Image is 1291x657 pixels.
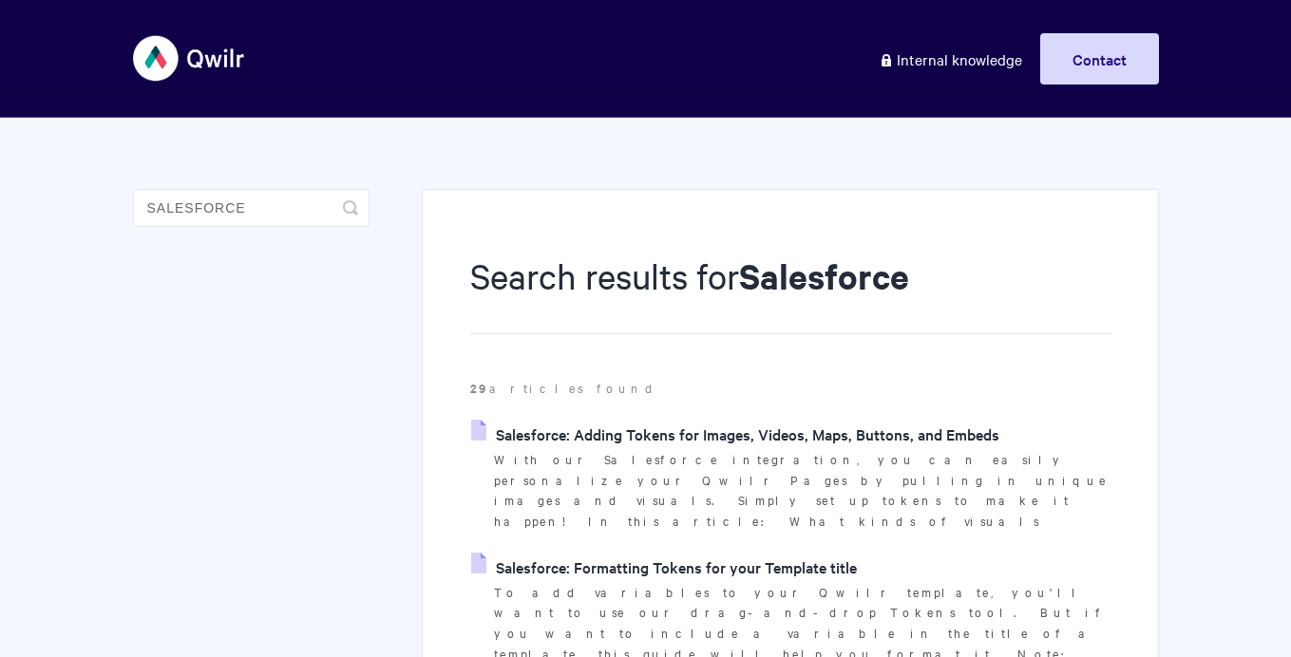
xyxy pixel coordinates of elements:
[133,189,370,227] input: Search
[471,420,999,448] a: Salesforce: Adding Tokens for Images, Videos, Maps, Buttons, and Embeds
[133,23,246,94] img: Qwilr Help Center
[470,378,1110,399] p: articles found
[471,553,857,581] a: Salesforce: Formatting Tokens for your Template title
[470,252,1110,334] h1: Search results for
[739,253,909,299] strong: Salesforce
[494,449,1110,532] p: With our Salesforce integration, you can easily personalize your Qwilr Pages by pulling in unique...
[864,33,1036,84] a: Internal knowledge
[470,379,489,397] strong: 29
[1040,33,1159,84] a: Contact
